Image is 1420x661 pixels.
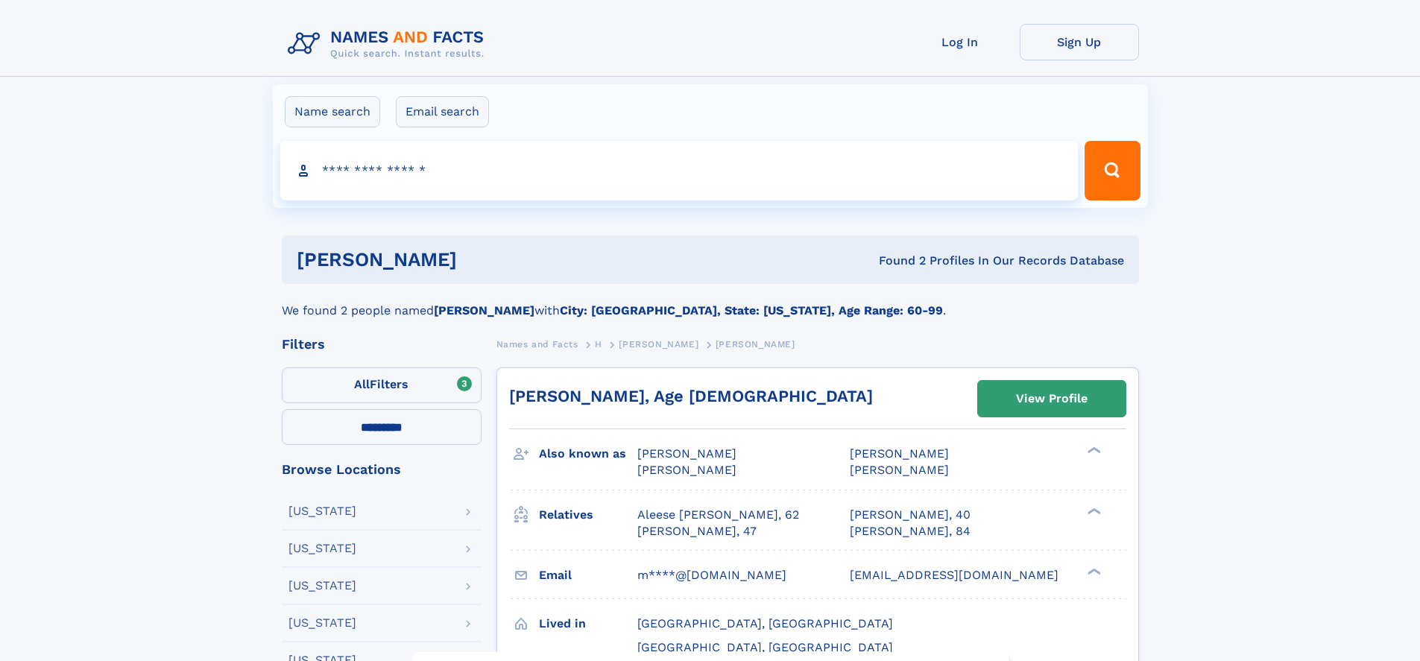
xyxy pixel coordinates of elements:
[285,96,380,127] label: Name search
[560,303,943,317] b: City: [GEOGRAPHIC_DATA], State: [US_STATE], Age Range: 60-99
[288,543,356,554] div: [US_STATE]
[637,523,757,540] a: [PERSON_NAME], 47
[637,640,893,654] span: [GEOGRAPHIC_DATA], [GEOGRAPHIC_DATA]
[668,253,1124,269] div: Found 2 Profiles In Our Records Database
[637,463,736,477] span: [PERSON_NAME]
[288,505,356,517] div: [US_STATE]
[595,339,602,350] span: H
[434,303,534,317] b: [PERSON_NAME]
[850,507,971,523] a: [PERSON_NAME], 40
[509,387,873,405] a: [PERSON_NAME], Age [DEMOGRAPHIC_DATA]
[288,617,356,629] div: [US_STATE]
[850,568,1058,582] span: [EMAIL_ADDRESS][DOMAIN_NAME]
[297,250,668,269] h1: [PERSON_NAME]
[716,339,795,350] span: [PERSON_NAME]
[282,284,1139,320] div: We found 2 people named with .
[619,339,698,350] span: [PERSON_NAME]
[496,335,578,353] a: Names and Facts
[850,446,949,461] span: [PERSON_NAME]
[282,338,482,351] div: Filters
[978,381,1126,417] a: View Profile
[850,523,971,540] a: [PERSON_NAME], 84
[1084,506,1102,516] div: ❯
[850,463,949,477] span: [PERSON_NAME]
[637,507,799,523] a: Aleese [PERSON_NAME], 62
[280,141,1079,200] input: search input
[282,24,496,64] img: Logo Names and Facts
[396,96,489,127] label: Email search
[637,446,736,461] span: [PERSON_NAME]
[1084,566,1102,576] div: ❯
[595,335,602,353] a: H
[539,441,637,467] h3: Also known as
[539,611,637,636] h3: Lived in
[619,335,698,353] a: [PERSON_NAME]
[354,377,370,391] span: All
[1084,446,1102,455] div: ❯
[900,24,1020,60] a: Log In
[1016,382,1088,416] div: View Profile
[282,367,482,403] label: Filters
[282,463,482,476] div: Browse Locations
[539,502,637,528] h3: Relatives
[1085,141,1140,200] button: Search Button
[1020,24,1139,60] a: Sign Up
[539,563,637,588] h3: Email
[288,580,356,592] div: [US_STATE]
[637,616,893,630] span: [GEOGRAPHIC_DATA], [GEOGRAPHIC_DATA]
